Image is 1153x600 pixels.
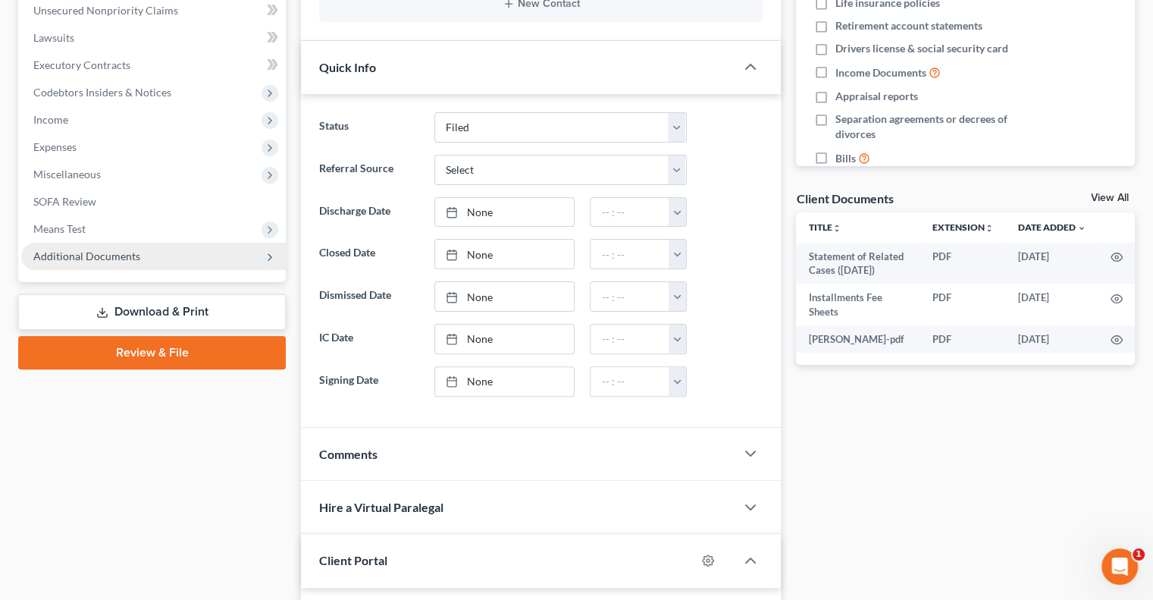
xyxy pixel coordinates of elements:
label: Discharge Date [312,197,426,228]
label: Dismissed Date [312,281,426,312]
span: 1 [1133,548,1145,561]
a: Lawsuits [21,24,286,52]
input: -- : -- [591,240,669,269]
span: Separation agreements or decrees of divorces [835,112,1037,142]
label: Closed Date [312,239,426,269]
span: Appraisal reports [835,89,918,104]
span: Quick Info [319,60,376,74]
i: expand_more [1077,224,1086,233]
a: None [435,282,575,311]
input: -- : -- [591,282,669,311]
span: Miscellaneous [33,168,101,181]
td: [DATE] [1006,325,1098,353]
a: None [435,240,575,269]
span: Additional Documents [33,250,140,262]
td: PDF [920,243,1006,284]
td: [DATE] [1006,284,1098,325]
a: Executory Contracts [21,52,286,79]
a: View All [1091,193,1129,203]
i: unfold_more [832,224,841,233]
span: SOFA Review [33,195,96,208]
td: [DATE] [1006,243,1098,284]
td: PDF [920,325,1006,353]
div: Client Documents [796,190,893,206]
span: Codebtors Insiders & Notices [33,86,171,99]
a: Extensionunfold_more [932,221,994,233]
i: unfold_more [985,224,994,233]
input: -- : -- [591,325,669,353]
a: Download & Print [18,294,286,330]
input: -- : -- [591,198,669,227]
span: Hire a Virtual Paralegal [319,500,443,514]
span: Bills [835,151,856,166]
iframe: Intercom live chat [1101,548,1138,585]
a: Titleunfold_more [808,221,841,233]
span: Means Test [33,222,86,235]
a: None [435,367,575,396]
span: Comments [319,447,378,461]
label: Status [312,112,426,143]
span: Lawsuits [33,31,74,44]
td: PDF [920,284,1006,325]
a: Date Added expand_more [1018,221,1086,233]
a: SOFA Review [21,188,286,215]
td: Statement of Related Cases ([DATE]) [796,243,920,284]
a: None [435,325,575,353]
td: Installments Fee Sheets [796,284,920,325]
label: IC Date [312,324,426,354]
label: Signing Date [312,366,426,397]
span: Income [33,113,68,126]
span: Client Portal [319,553,387,567]
a: None [435,198,575,227]
span: Income Documents [835,65,926,80]
a: Review & File [18,336,286,369]
span: Retirement account statements [835,18,982,33]
span: Executory Contracts [33,58,130,71]
span: Expenses [33,140,77,153]
span: Drivers license & social security card [835,41,1008,56]
span: Unsecured Nonpriority Claims [33,4,178,17]
input: -- : -- [591,367,669,396]
label: Referral Source [312,155,426,185]
td: [PERSON_NAME]-pdf [796,325,920,353]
